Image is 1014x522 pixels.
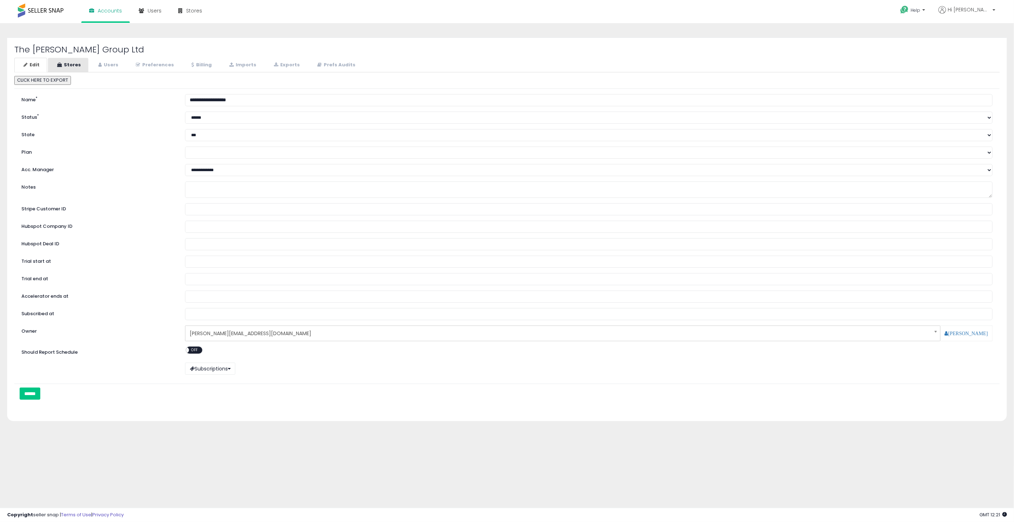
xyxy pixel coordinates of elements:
label: Status [16,112,180,121]
i: Get Help [900,5,909,14]
label: Accelerator ends at [16,291,180,300]
label: Owner [21,328,37,335]
label: Acc. Manager [16,164,180,173]
span: OFF [189,347,200,353]
span: Accounts [98,7,122,14]
button: CLICK HERE TO EXPORT [14,76,71,85]
label: Hubspot Deal ID [16,238,180,247]
span: Help [911,7,920,13]
label: Notes [16,181,180,191]
span: [PERSON_NAME][EMAIL_ADDRESS][DOMAIN_NAME] [190,327,927,339]
button: Subscriptions [185,363,235,375]
a: Imports [220,58,264,72]
label: Should Report Schedule [21,349,78,356]
a: Stores [48,58,88,72]
a: Preferences [127,58,181,72]
span: Hi [PERSON_NAME] [948,6,990,13]
h2: The [PERSON_NAME] Group Ltd [14,45,1000,54]
label: Trial start at [16,256,180,265]
a: Users [89,58,126,72]
a: Prefs Audits [308,58,363,72]
label: Stripe Customer ID [16,203,180,213]
span: Users [148,7,162,14]
label: Hubspot Company ID [16,221,180,230]
a: Billing [182,58,219,72]
label: Trial end at [16,273,180,282]
label: Name [16,94,180,103]
a: Edit [14,58,47,72]
a: Hi [PERSON_NAME] [938,6,995,22]
a: [PERSON_NAME] [945,331,988,336]
label: State [16,129,180,138]
span: Stores [186,7,202,14]
label: Plan [16,147,180,156]
label: Subscribed at [16,308,180,317]
a: Exports [265,58,307,72]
